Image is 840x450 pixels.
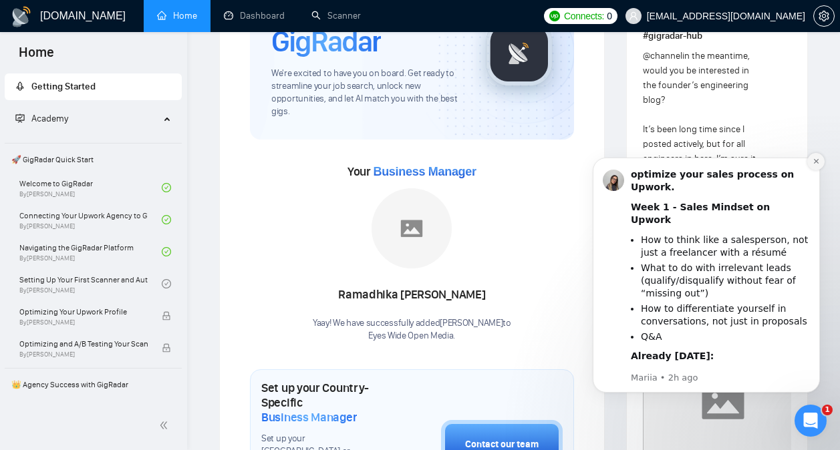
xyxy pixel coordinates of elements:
a: homeHome [157,10,197,21]
span: check-circle [162,215,171,224]
span: lock [162,343,171,353]
div: internetluve@gmail.com says… [11,274,257,305]
iframe: Intercom live chat [795,405,827,437]
a: Why Your Upwork JSS Just Decreased? [21,217,199,228]
a: Request related to a Business Manager [17,45,251,73]
div: internetluve@gmail.com says… [11,304,257,357]
h1: Set up your Country-Specific [261,381,374,425]
a: dashboardDashboard [224,10,285,21]
h1: # gigradar-hub [643,29,791,43]
span: lock [162,311,171,320]
a: How JSS is calculated on Upwork. Simplified explanation [21,230,177,254]
div: Close [235,5,259,29]
span: Request related to a Business Manager [46,54,239,65]
span: double-left [159,419,172,432]
button: Send a message… [229,343,251,364]
button: Start recording [85,348,96,359]
button: Emoji picker [42,348,53,359]
span: Business Manager [373,165,476,178]
a: Setting Up Your First Scanner and Auto-BidderBy[PERSON_NAME] [19,269,162,298]
div: here is my profile [154,59,257,89]
a: Connecting Your Upwork Agency to GigRadarBy[PERSON_NAME] [19,205,162,234]
a: setting [813,11,835,21]
div: i don't have any negative reviews [88,282,246,296]
iframe: Intercom notifications message [573,141,840,443]
button: Home [209,5,235,31]
span: Connects: [564,9,604,23]
button: setting [813,5,835,27]
div: The only thing that could affect your JSS is your completed jobs. Here you can find some more det... [21,138,208,255]
p: Eyes Wide Open Media . [313,330,511,343]
span: check-circle [162,279,171,288]
div: i was at 90% and up but then i didn't use it for 2.5 years and it dropped [59,312,246,339]
span: By [PERSON_NAME] [19,318,148,326]
span: Academy [31,113,68,124]
span: check-circle [162,183,171,192]
p: Active in the last 15m [65,17,160,30]
img: logo [11,6,32,27]
div: Yaay! We have successfully added [PERSON_NAME] to [313,317,511,343]
div: i was at 90% and up but then i didn't use it for 2.5 years and it dropped [48,304,257,347]
div: Dima says… [11,130,257,274]
button: go back [9,5,34,31]
div: internetluve@gmail.com says… [11,59,257,90]
a: Navigating the GigRadar PlatformBy[PERSON_NAME] [19,237,162,266]
img: Profile image for Dima [38,7,59,29]
span: Optimizing and A/B Testing Your Scanner for Better Results [19,337,148,351]
span: GigRadar [271,23,381,59]
li: Getting Started [5,73,182,100]
div: [URL][DOMAIN_NAME] [131,90,257,120]
img: placeholder.png [372,188,452,268]
textarea: Message… [11,320,256,343]
span: 👑 Agency Success with GigRadar [6,371,180,398]
span: @channel [643,50,682,61]
div: here is my profile [164,67,246,81]
span: Optimizing Your Upwork Profile [19,305,148,318]
a: [URL][DOMAIN_NAME] [142,99,246,109]
span: rocket [15,81,25,91]
span: We're excited to have you on board. Get ready to streamline your job search, unlock new opportuni... [271,67,464,118]
span: 0 [607,9,612,23]
div: i don't have any negative reviews [77,274,257,304]
a: searchScanner [311,10,361,21]
div: internetluve@gmail.com says… [11,90,257,130]
span: check-circle [162,247,171,256]
span: user [629,11,638,21]
span: Your [347,164,476,179]
span: Getting Started [31,81,96,92]
span: Academy [15,113,68,124]
button: Upload attachment [21,348,31,359]
div: The only thing that could affect your JSS is your completed jobs.Here you can find some more deta... [11,130,219,263]
div: Ramadhika [PERSON_NAME] [313,284,511,306]
span: Business Manager [261,410,357,425]
span: 1 [822,405,833,415]
a: Welcome to GigRadarBy[PERSON_NAME] [19,173,162,202]
button: Gif picker [63,348,74,359]
img: gigradar-logo.png [486,19,553,86]
span: fund-projection-screen [15,114,25,123]
span: By [PERSON_NAME] [19,351,148,359]
span: setting [814,11,834,21]
img: upwork-logo.png [549,11,560,21]
span: 🚀 GigRadar Quick Start [6,146,180,173]
h1: Dima [65,7,92,17]
span: Home [8,43,65,71]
